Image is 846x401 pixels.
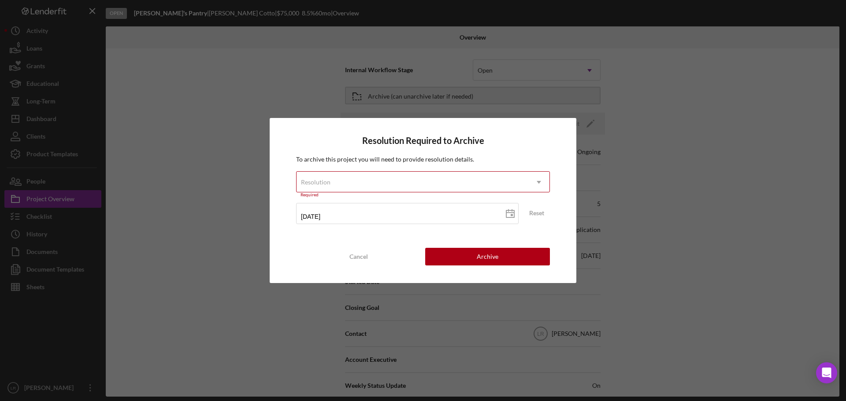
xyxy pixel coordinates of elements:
div: Archive [477,248,498,265]
div: Reset [529,206,544,220]
div: Resolution [301,179,330,186]
p: To archive this project you will need to provide resolution details. [296,155,550,164]
div: Required [296,192,550,198]
div: Open Intercom Messenger [816,362,837,383]
h4: Resolution Required to Archive [296,136,550,146]
div: Cancel [349,248,368,265]
button: Archive [425,248,550,265]
button: Reset [523,206,550,220]
button: Cancel [296,248,421,265]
